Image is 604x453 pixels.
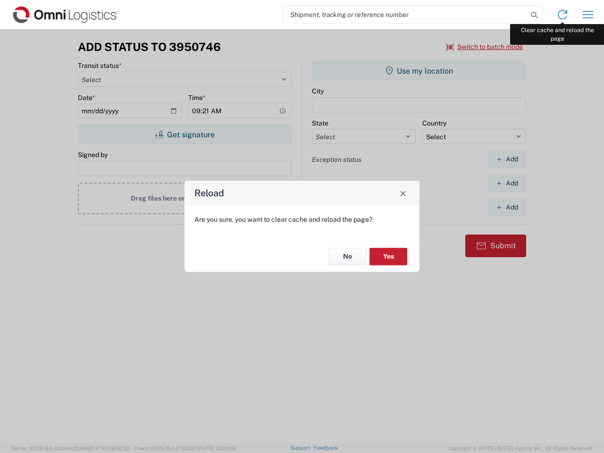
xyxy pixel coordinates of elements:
button: Close [396,186,410,200]
button: Yes [369,248,407,265]
button: No [328,248,366,265]
h4: Reload [194,186,224,200]
p: Are you sure, you want to clear cache and reload the page? [194,215,410,224]
input: Shipment, tracking or reference number [283,6,528,24]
